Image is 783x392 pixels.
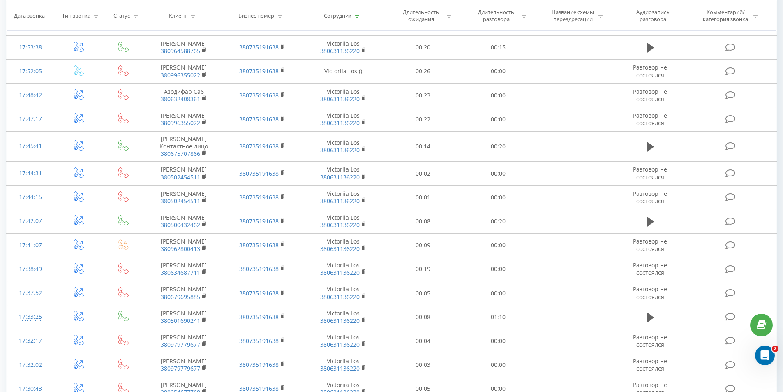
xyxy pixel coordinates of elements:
a: 380962800413 [161,245,200,253]
div: 17:44:15 [15,189,46,205]
td: 00:00 [461,59,536,83]
td: 00:15 [461,35,536,59]
td: 00:00 [461,353,536,377]
a: 380634687711 [161,269,200,276]
td: Victoriia Los [301,257,386,281]
td: [PERSON_NAME] [145,353,223,377]
a: 380631136220 [320,173,360,181]
td: [PERSON_NAME] [145,107,223,131]
div: 17:38:49 [15,261,46,277]
a: 380631136220 [320,341,360,348]
td: 00:23 [386,84,461,107]
a: 380735191638 [239,217,279,225]
td: [PERSON_NAME] [145,162,223,186]
a: 380735191638 [239,91,279,99]
a: 380735191638 [239,43,279,51]
td: 00:08 [386,305,461,329]
div: 17:33:25 [15,309,46,325]
a: 380631136220 [320,146,360,154]
div: 17:42:07 [15,213,46,229]
td: 00:19 [386,257,461,281]
span: Разговор не состоялся [633,111,667,127]
div: 17:47:17 [15,111,46,127]
a: 380735191638 [239,193,279,201]
span: Разговор не состоялся [633,165,667,181]
td: 00:26 [386,59,461,83]
a: 380631136220 [320,317,360,325]
td: [PERSON_NAME] Контактное лицо [145,131,223,162]
div: 17:44:31 [15,165,46,181]
a: 380631136220 [320,197,360,205]
a: 380735191638 [239,169,279,177]
td: Victoriia Los [301,281,386,305]
td: 00:20 [461,131,536,162]
td: [PERSON_NAME] [145,305,223,329]
td: Victoriia Los [301,107,386,131]
div: 17:32:17 [15,333,46,349]
td: [PERSON_NAME] [145,186,223,209]
td: [PERSON_NAME] [145,59,223,83]
td: 00:20 [386,35,461,59]
td: Victoriia Los [301,233,386,257]
td: 00:00 [461,107,536,131]
td: 00:00 [461,233,536,257]
td: 00:09 [386,233,461,257]
a: 380631136220 [320,221,360,229]
td: Victoriia Los [301,305,386,329]
a: 380502454511 [161,173,200,181]
td: 00:00 [461,84,536,107]
td: 01:10 [461,305,536,329]
div: 17:45:41 [15,138,46,154]
a: 380979779677 [161,364,200,372]
span: Разговор не состоялся [633,285,667,300]
td: 00:03 [386,353,461,377]
td: Victoriia Los () [301,59,386,83]
a: 380502454511 [161,197,200,205]
a: 380631136220 [320,245,360,253]
td: 00:14 [386,131,461,162]
iframe: Intercom live chat [755,346,775,365]
a: 380979779677 [161,341,200,348]
a: 380631136220 [320,293,360,301]
div: 17:48:42 [15,87,46,103]
td: 00:00 [461,162,536,186]
div: Дата звонка [14,12,45,19]
a: 380632408361 [161,95,200,103]
div: Комментарий/категория звонка [702,9,750,23]
td: Victoriia Los [301,329,386,353]
td: Victoriia Los [301,131,386,162]
div: 17:53:38 [15,39,46,56]
div: 17:41:07 [15,237,46,253]
td: Victoriia Los [301,162,386,186]
td: 00:22 [386,107,461,131]
td: [PERSON_NAME] [145,35,223,59]
td: 00:01 [386,186,461,209]
td: [PERSON_NAME] [145,209,223,233]
a: 380631136220 [320,364,360,372]
a: 380631136220 [320,47,360,55]
a: 380996355022 [161,71,200,79]
div: Статус [113,12,130,19]
span: Разговор не состоялся [633,237,667,253]
td: Victoriia Los [301,35,386,59]
a: 380631136220 [320,95,360,103]
td: Азодифар Са6 [145,84,223,107]
div: 17:37:52 [15,285,46,301]
div: Тип звонка [62,12,90,19]
td: [PERSON_NAME] [145,257,223,281]
td: Victoriia Los [301,353,386,377]
a: 380964588765 [161,47,200,55]
a: 380735191638 [239,241,279,249]
td: [PERSON_NAME] [145,281,223,305]
td: 00:00 [461,257,536,281]
div: Клиент [169,12,187,19]
a: 380735191638 [239,67,279,75]
a: 380501690241 [161,317,200,325]
span: Разговор не состоялся [633,357,667,372]
td: Victoriia Los [301,209,386,233]
a: 380675707866 [161,150,200,158]
a: 380735191638 [239,142,279,150]
td: 00:08 [386,209,461,233]
a: 380996355022 [161,119,200,127]
a: 380679695885 [161,293,200,301]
